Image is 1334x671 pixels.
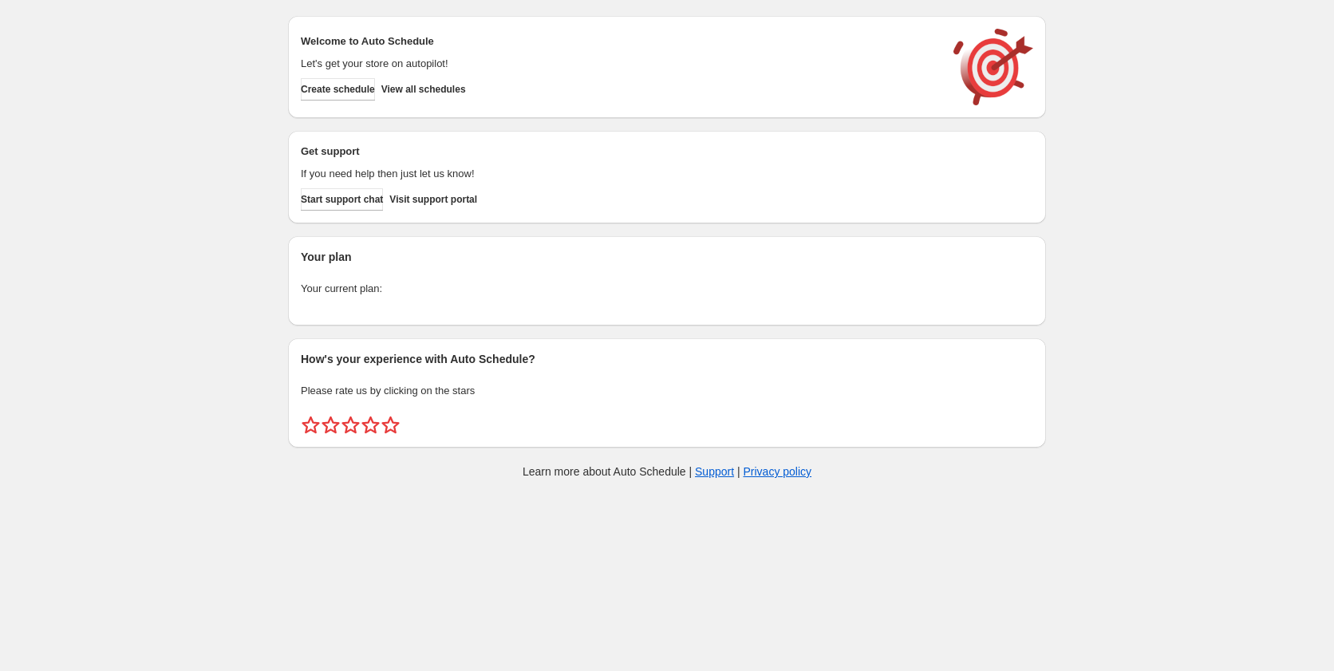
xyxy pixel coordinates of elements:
h2: How's your experience with Auto Schedule? [301,351,1033,367]
button: Create schedule [301,78,375,101]
p: Please rate us by clicking on the stars [301,383,1033,399]
span: View all schedules [381,83,466,96]
a: Visit support portal [389,188,477,211]
span: Create schedule [301,83,375,96]
a: Support [695,465,734,478]
span: Visit support portal [389,193,477,206]
a: Start support chat [301,188,383,211]
p: Let's get your store on autopilot! [301,56,937,72]
h2: Your plan [301,249,1033,265]
button: View all schedules [381,78,466,101]
p: If you need help then just let us know! [301,166,937,182]
h2: Get support [301,144,937,160]
a: Privacy policy [744,465,812,478]
p: Your current plan: [301,281,1033,297]
span: Start support chat [301,193,383,206]
p: Learn more about Auto Schedule | | [523,464,811,480]
h2: Welcome to Auto Schedule [301,34,937,49]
